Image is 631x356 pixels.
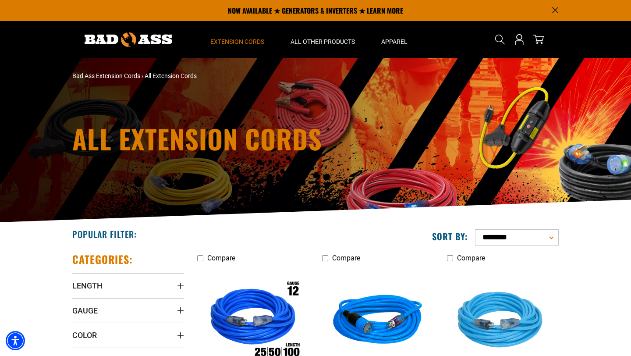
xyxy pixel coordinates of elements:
[142,72,143,79] span: ›
[532,34,546,45] a: cart
[72,330,97,340] span: Color
[72,323,184,347] summary: Color
[72,253,133,266] h2: Categories:
[291,38,355,46] span: All Other Products
[457,254,485,262] span: Compare
[72,298,184,323] summary: Gauge
[72,71,392,81] nav: breadcrumbs
[145,72,197,79] span: All Extension Cords
[512,21,526,58] a: Open this option
[72,125,392,152] h1: All Extension Cords
[6,331,25,350] div: Accessibility Menu
[72,306,98,316] span: Gauge
[332,254,360,262] span: Compare
[368,21,421,58] summary: Apparel
[207,254,235,262] span: Compare
[85,32,172,47] img: Bad Ass Extension Cords
[72,273,184,298] summary: Length
[72,228,137,240] h2: Popular Filter:
[72,72,140,79] a: Bad Ass Extension Cords
[72,281,103,291] span: Length
[493,32,507,46] summary: Search
[277,21,368,58] summary: All Other Products
[381,38,408,46] span: Apparel
[210,38,264,46] span: Extension Cords
[197,21,277,58] summary: Extension Cords
[432,231,468,242] label: Sort by:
